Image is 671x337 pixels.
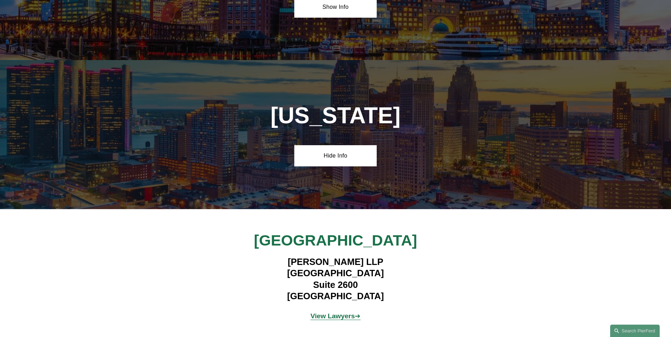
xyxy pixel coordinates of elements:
strong: View Lawyers [311,312,355,320]
h4: [PERSON_NAME] LLP [GEOGRAPHIC_DATA] Suite 2600 [GEOGRAPHIC_DATA] [232,256,439,302]
a: Hide Info [294,145,377,166]
span: ➔ [311,312,361,320]
a: View Lawyers➔ [311,312,361,320]
h1: [US_STATE] [253,103,418,129]
span: [GEOGRAPHIC_DATA] [254,232,417,249]
a: Search this site [610,325,660,337]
